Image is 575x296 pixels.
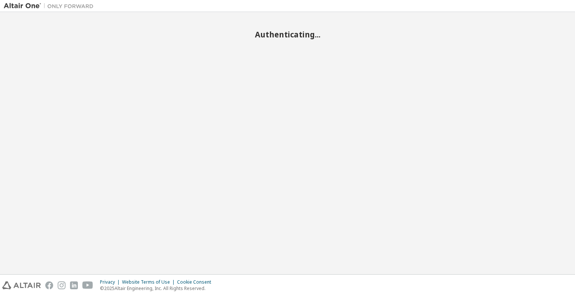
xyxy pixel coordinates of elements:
[4,30,571,39] h2: Authenticating...
[45,281,53,289] img: facebook.svg
[100,285,216,292] p: © 2025 Altair Engineering, Inc. All Rights Reserved.
[70,281,78,289] img: linkedin.svg
[177,279,216,285] div: Cookie Consent
[82,281,93,289] img: youtube.svg
[58,281,66,289] img: instagram.svg
[2,281,41,289] img: altair_logo.svg
[100,279,122,285] div: Privacy
[122,279,177,285] div: Website Terms of Use
[4,2,97,10] img: Altair One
